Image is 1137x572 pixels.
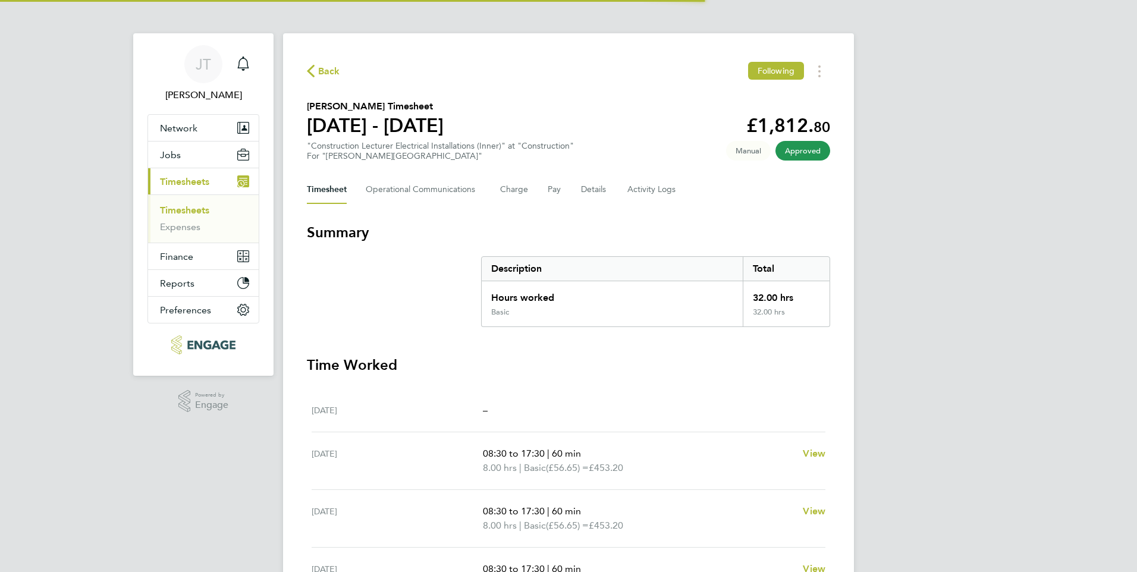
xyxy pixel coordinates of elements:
[160,304,211,316] span: Preferences
[748,62,804,80] button: Following
[589,520,623,531] span: £453.20
[307,141,574,161] div: "Construction Lecturer Electrical Installations (Inner)" at "Construction"
[307,223,830,242] h3: Summary
[547,448,549,459] span: |
[307,114,444,137] h1: [DATE] - [DATE]
[147,335,259,354] a: Go to home page
[483,520,517,531] span: 8.00 hrs
[743,307,830,326] div: 32.00 hrs
[160,221,200,232] a: Expenses
[318,64,340,78] span: Back
[743,257,830,281] div: Total
[148,194,259,243] div: Timesheets
[148,243,259,269] button: Finance
[195,390,228,400] span: Powered by
[148,297,259,323] button: Preferences
[312,447,483,475] div: [DATE]
[171,335,235,354] img: provision-recruitment-logo-retina.png
[160,251,193,262] span: Finance
[482,257,743,281] div: Description
[160,278,194,289] span: Reports
[307,356,830,375] h3: Time Worked
[552,448,581,459] span: 60 min
[483,505,545,517] span: 08:30 to 17:30
[160,176,209,187] span: Timesheets
[581,175,608,204] button: Details
[743,281,830,307] div: 32.00 hrs
[746,114,830,137] app-decimal: £1,812.
[148,142,259,168] button: Jobs
[178,390,229,413] a: Powered byEngage
[481,256,830,327] div: Summary
[312,504,483,533] div: [DATE]
[482,281,743,307] div: Hours worked
[307,64,340,78] button: Back
[524,461,546,475] span: Basic
[148,168,259,194] button: Timesheets
[546,462,589,473] span: (£56.65) =
[195,400,228,410] span: Engage
[160,149,181,161] span: Jobs
[366,175,481,204] button: Operational Communications
[803,447,825,461] a: View
[775,141,830,161] span: This timesheet has been approved.
[147,45,259,102] a: JT[PERSON_NAME]
[814,118,830,136] span: 80
[627,175,677,204] button: Activity Logs
[548,175,562,204] button: Pay
[483,404,488,416] span: –
[160,205,209,216] a: Timesheets
[758,65,794,76] span: Following
[483,462,517,473] span: 8.00 hrs
[809,62,830,80] button: Timesheets Menu
[524,518,546,533] span: Basic
[148,115,259,141] button: Network
[546,520,589,531] span: (£56.65) =
[160,122,197,134] span: Network
[312,403,483,417] div: [DATE]
[196,56,211,72] span: JT
[803,505,825,517] span: View
[519,462,522,473] span: |
[148,270,259,296] button: Reports
[133,33,274,376] nav: Main navigation
[803,504,825,518] a: View
[307,99,444,114] h2: [PERSON_NAME] Timesheet
[519,520,522,531] span: |
[307,175,347,204] button: Timesheet
[307,151,574,161] div: For "[PERSON_NAME][GEOGRAPHIC_DATA]"
[552,505,581,517] span: 60 min
[547,505,549,517] span: |
[483,448,545,459] span: 08:30 to 17:30
[491,307,509,317] div: Basic
[500,175,529,204] button: Charge
[589,462,623,473] span: £453.20
[726,141,771,161] span: This timesheet was manually created.
[803,448,825,459] span: View
[147,88,259,102] span: James Tarling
